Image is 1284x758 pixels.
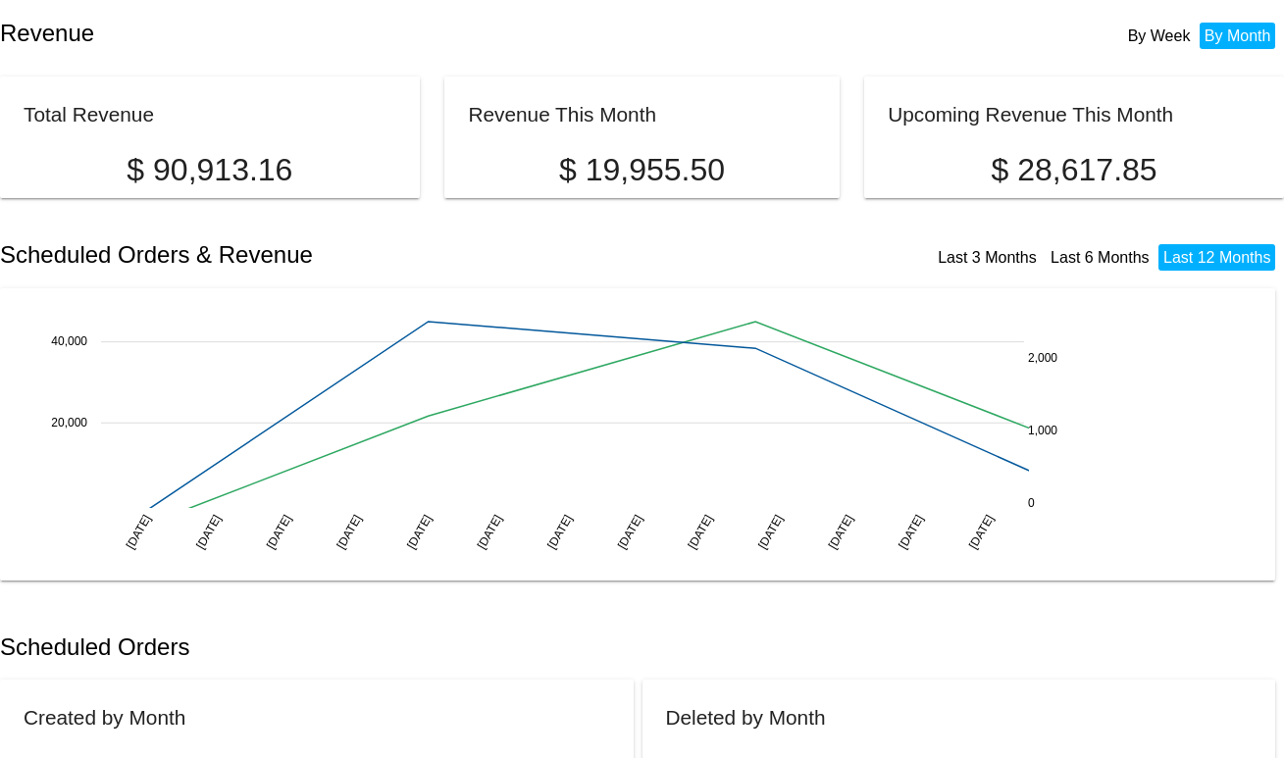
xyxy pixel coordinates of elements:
text: [DATE] [264,512,294,551]
text: [DATE] [615,512,645,551]
text: 40,000 [51,334,87,348]
h2: Total Revenue [24,103,154,126]
text: 0 [1028,495,1035,509]
a: Last 12 Months [1163,249,1270,266]
text: 20,000 [51,416,87,430]
text: [DATE] [896,512,926,551]
text: [DATE] [826,512,856,551]
text: 2,000 [1028,351,1057,365]
h2: Created by Month [24,706,185,729]
text: [DATE] [966,512,997,551]
li: By Week [1123,23,1196,49]
text: [DATE] [686,512,716,551]
text: [DATE] [124,512,154,551]
p: $ 28,617.85 [888,152,1260,188]
p: $ 90,913.16 [24,152,396,188]
text: [DATE] [193,512,224,551]
text: [DATE] [475,512,505,551]
h2: Revenue This Month [468,103,656,126]
text: [DATE] [404,512,435,551]
a: Last 6 Months [1051,249,1150,266]
p: $ 19,955.50 [468,152,815,188]
text: [DATE] [544,512,575,551]
h2: Deleted by Month [666,706,826,729]
text: [DATE] [755,512,786,551]
text: [DATE] [334,512,365,551]
a: Last 3 Months [938,249,1037,266]
h2: Upcoming Revenue This Month [888,103,1173,126]
li: By Month [1200,23,1276,49]
text: 1,000 [1028,424,1057,437]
